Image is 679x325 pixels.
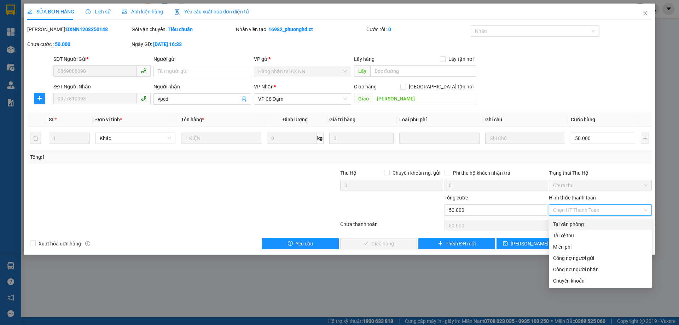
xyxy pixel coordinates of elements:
[636,4,655,23] button: Close
[132,25,234,33] div: Gói vận chuyển:
[262,238,339,249] button: exclamation-circleYêu cầu
[549,169,652,177] div: Trạng thái Thu Hộ
[340,170,356,176] span: Thu Hộ
[181,117,204,122] span: Tên hàng
[571,117,595,122] span: Cước hàng
[549,264,652,275] div: Cước gửi hàng sẽ được ghi vào công nợ của người nhận
[86,9,91,14] span: clock-circle
[258,94,347,104] span: VP Cổ Đạm
[553,232,648,239] div: Tài xế thu
[236,25,365,33] div: Nhân viên tạo:
[27,9,32,14] span: edit
[497,238,573,249] button: save[PERSON_NAME] thay đổi
[445,195,468,201] span: Tổng cước
[354,56,375,62] span: Lấy hàng
[553,266,648,273] div: Công nợ người nhận
[181,133,261,144] input: VD: Bàn, Ghế
[254,84,274,89] span: VP Nhận
[366,25,469,33] div: Cước rồi :
[482,113,568,127] th: Ghi chú
[329,117,355,122] span: Giá trị hàng
[55,41,70,47] b: 50.000
[27,9,74,14] span: SỬA ĐƠN HÀNG
[122,9,163,14] span: Ảnh kiện hàng
[643,10,648,16] span: close
[174,9,249,14] span: Yêu cầu xuất hóa đơn điện tử
[95,117,122,122] span: Đơn vị tính
[296,240,313,248] span: Yêu cầu
[553,205,648,215] span: Chọn HT Thanh Toán
[329,133,394,144] input: 0
[354,65,370,77] span: Lấy
[27,40,130,48] div: Chưa cước :
[390,169,443,177] span: Chuyển khoản ng. gửi
[317,133,324,144] span: kg
[153,55,251,63] div: Người gửi
[174,9,180,15] img: icon
[406,83,476,91] span: [GEOGRAPHIC_DATA] tận nơi
[438,241,443,246] span: plus
[53,55,151,63] div: SĐT Người Gửi
[34,93,45,104] button: plus
[641,133,649,144] button: plus
[122,9,127,14] span: picture
[36,240,84,248] span: Xuất hóa đơn hàng
[241,96,247,102] span: user-add
[258,66,347,77] span: Hàng nhận tại BX NN
[86,9,111,14] span: Lịch sử
[85,241,90,246] span: info-circle
[340,238,417,249] button: checkGiao hàng
[49,117,54,122] span: SL
[553,277,648,285] div: Chuyển khoản
[254,55,351,63] div: VP gửi
[553,220,648,228] div: Tại văn phòng
[168,27,193,32] b: Tiêu chuẩn
[549,253,652,264] div: Cước gửi hàng sẽ được ghi vào công nợ của người gửi
[268,27,313,32] b: 16982_phuonghd.ct
[141,68,146,74] span: phone
[354,84,377,89] span: Giao hàng
[370,65,476,77] input: Dọc đường
[283,117,308,122] span: Định lượng
[553,254,648,262] div: Công nợ người gửi
[288,241,293,246] span: exclamation-circle
[373,93,476,104] input: Dọc đường
[503,241,508,246] span: save
[553,243,648,251] div: Miễn phí
[485,133,565,144] input: Ghi Chú
[100,133,171,144] span: Khác
[34,95,45,101] span: plus
[153,83,251,91] div: Người nhận
[446,240,476,248] span: Thêm ĐH mới
[511,240,567,248] span: [PERSON_NAME] thay đổi
[27,25,130,33] div: [PERSON_NAME]:
[553,180,648,191] span: Chưa thu
[53,83,151,91] div: SĐT Người Nhận
[396,113,482,127] th: Loại phụ phí
[30,133,41,144] button: delete
[30,153,262,161] div: Tổng: 1
[418,238,495,249] button: plusThêm ĐH mới
[549,195,596,201] label: Hình thức thanh toán
[354,93,373,104] span: Giao
[141,95,146,101] span: phone
[153,41,182,47] b: [DATE] 16:33
[339,220,444,233] div: Chưa thanh toán
[388,27,391,32] b: 0
[446,55,476,63] span: Lấy tận nơi
[66,27,108,32] b: BXNN1208250148
[132,40,234,48] div: Ngày GD:
[450,169,513,177] span: Phí thu hộ khách nhận trả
